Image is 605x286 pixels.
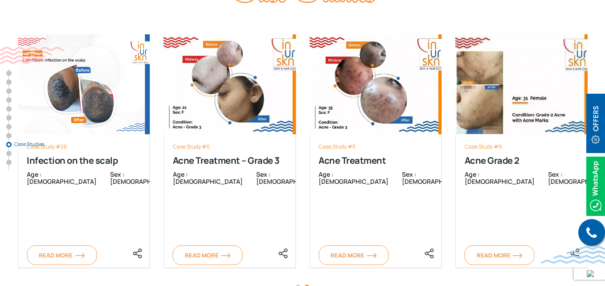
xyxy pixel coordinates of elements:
[586,157,605,216] img: Whatsappicon
[319,143,433,150] div: Case Study #5
[243,171,326,184] div: Sex : [DEMOGRAPHIC_DATA]
[465,155,579,166] div: Acne Grade 2
[465,143,579,150] div: Case Study #9
[309,12,442,268] div: 4 / 5
[27,155,141,166] div: Infection on the scalp
[586,94,605,153] img: offerBt
[541,246,605,264] img: bluewave
[164,12,296,268] div: 3 / 5
[465,171,535,184] div: Age : [DEMOGRAPHIC_DATA]
[173,143,287,150] div: Case Study #5
[27,171,97,184] div: Age : [DEMOGRAPHIC_DATA]
[17,12,150,268] div: 2 / 5
[173,155,287,166] div: Acne Treatment – Grade 3
[97,171,180,184] div: Sex : [DEMOGRAPHIC_DATA]
[173,171,243,184] div: Age : [DEMOGRAPHIC_DATA]
[6,142,12,147] a: Case Studies
[319,155,433,166] div: Acne Treatment
[388,171,472,184] div: Sex : [DEMOGRAPHIC_DATA]
[587,270,594,277] img: up-blue-arrow.svg
[586,180,605,190] a: Whatsappicon
[455,12,588,268] div: 5 / 5
[319,171,388,184] div: Age : [DEMOGRAPHIC_DATA]
[27,143,141,150] div: Case Study #26
[14,141,59,147] span: Case Studies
